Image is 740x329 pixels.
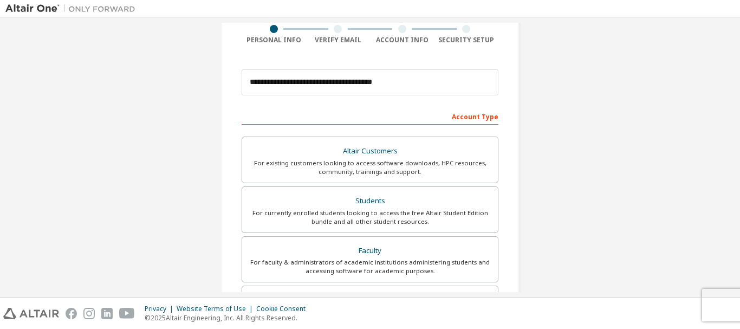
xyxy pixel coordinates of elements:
div: Privacy [145,305,177,313]
img: linkedin.svg [101,308,113,319]
div: Personal Info [242,36,306,44]
img: altair_logo.svg [3,308,59,319]
div: Students [249,193,491,209]
img: facebook.svg [66,308,77,319]
div: Website Terms of Use [177,305,256,313]
div: For currently enrolled students looking to access the free Altair Student Edition bundle and all ... [249,209,491,226]
div: Verify Email [306,36,371,44]
img: Altair One [5,3,141,14]
img: instagram.svg [83,308,95,319]
div: Cookie Consent [256,305,312,313]
img: youtube.svg [119,308,135,319]
div: Account Type [242,107,498,125]
div: For faculty & administrators of academic institutions administering students and accessing softwa... [249,258,491,275]
div: Account Info [370,36,434,44]
p: © 2025 Altair Engineering, Inc. All Rights Reserved. [145,313,312,322]
div: Faculty [249,243,491,259]
div: For existing customers looking to access software downloads, HPC resources, community, trainings ... [249,159,491,176]
div: Altair Customers [249,144,491,159]
div: Security Setup [434,36,499,44]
